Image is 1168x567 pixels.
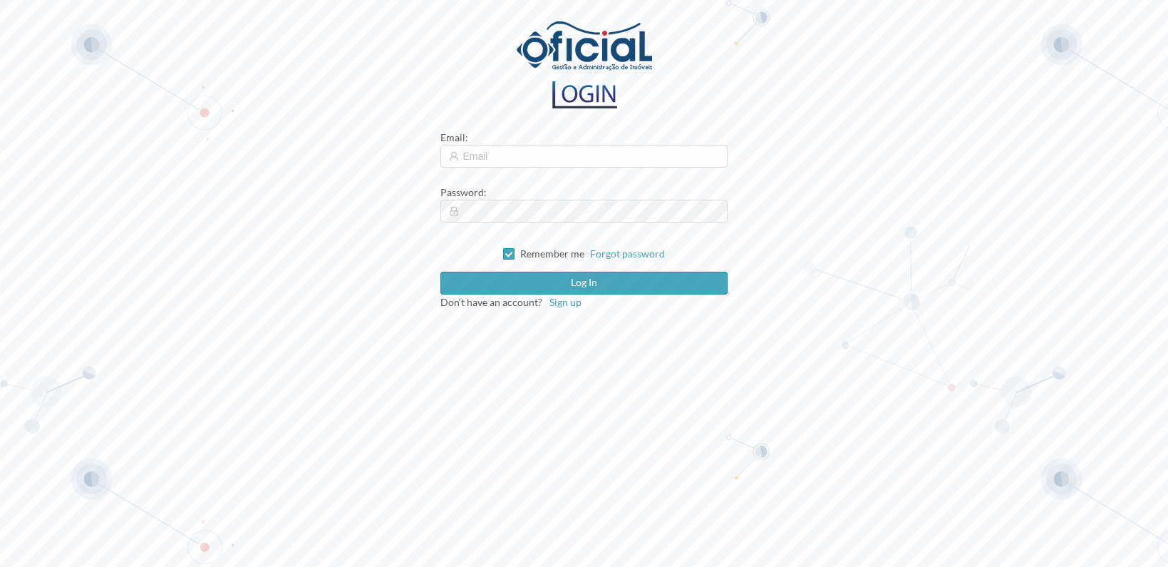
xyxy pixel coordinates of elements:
div: : [440,130,727,145]
span: Sign up [549,296,582,308]
button: Log in [440,272,727,295]
i: icon: user [449,151,459,161]
span: Password [440,186,484,198]
a: Sign up [542,296,582,308]
a: Forgot password [590,247,665,260]
span: Remember me [520,247,584,260]
input: Email [440,145,727,168]
img: logo [548,81,620,108]
span: Don‘t have an account? [440,296,542,308]
i: icon: lock [449,206,459,216]
div: : [440,185,727,200]
span: Email [440,131,465,143]
img: logo [517,21,652,71]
